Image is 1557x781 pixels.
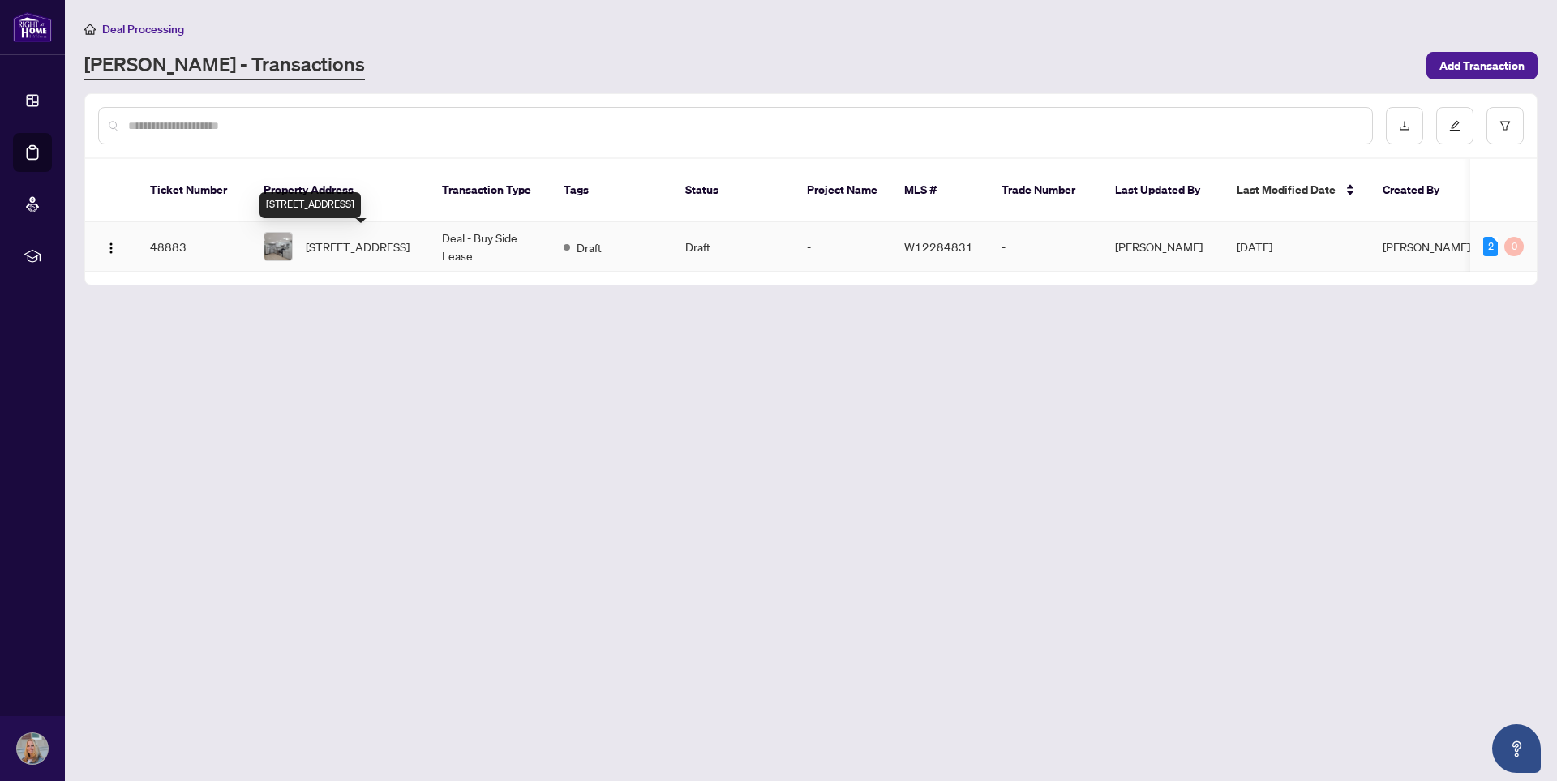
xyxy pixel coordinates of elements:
[577,238,602,256] span: Draft
[1386,107,1423,144] button: download
[137,222,251,272] td: 48883
[551,159,672,222] th: Tags
[1483,237,1498,256] div: 2
[1237,239,1272,254] span: [DATE]
[1486,107,1524,144] button: filter
[1237,181,1336,199] span: Last Modified Date
[1102,222,1224,272] td: [PERSON_NAME]
[672,159,794,222] th: Status
[794,222,891,272] td: -
[17,733,48,764] img: Profile Icon
[84,24,96,35] span: home
[1224,159,1370,222] th: Last Modified Date
[1399,120,1410,131] span: download
[429,159,551,222] th: Transaction Type
[264,233,292,260] img: thumbnail-img
[989,222,1102,272] td: -
[1439,53,1525,79] span: Add Transaction
[306,238,410,255] span: [STREET_ADDRESS]
[1504,237,1524,256] div: 0
[105,242,118,255] img: Logo
[429,222,551,272] td: Deal - Buy Side Lease
[1426,52,1538,79] button: Add Transaction
[1102,159,1224,222] th: Last Updated By
[672,222,794,272] td: Draft
[1492,724,1541,773] button: Open asap
[98,234,124,260] button: Logo
[251,159,429,222] th: Property Address
[84,51,365,80] a: [PERSON_NAME] - Transactions
[259,192,361,218] div: [STREET_ADDRESS]
[1383,239,1470,254] span: [PERSON_NAME]
[904,239,973,254] span: W12284831
[1370,159,1467,222] th: Created By
[794,159,891,222] th: Project Name
[891,159,989,222] th: MLS #
[1436,107,1473,144] button: edit
[13,12,52,42] img: logo
[1499,120,1511,131] span: filter
[137,159,251,222] th: Ticket Number
[1449,120,1460,131] span: edit
[102,22,184,36] span: Deal Processing
[989,159,1102,222] th: Trade Number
